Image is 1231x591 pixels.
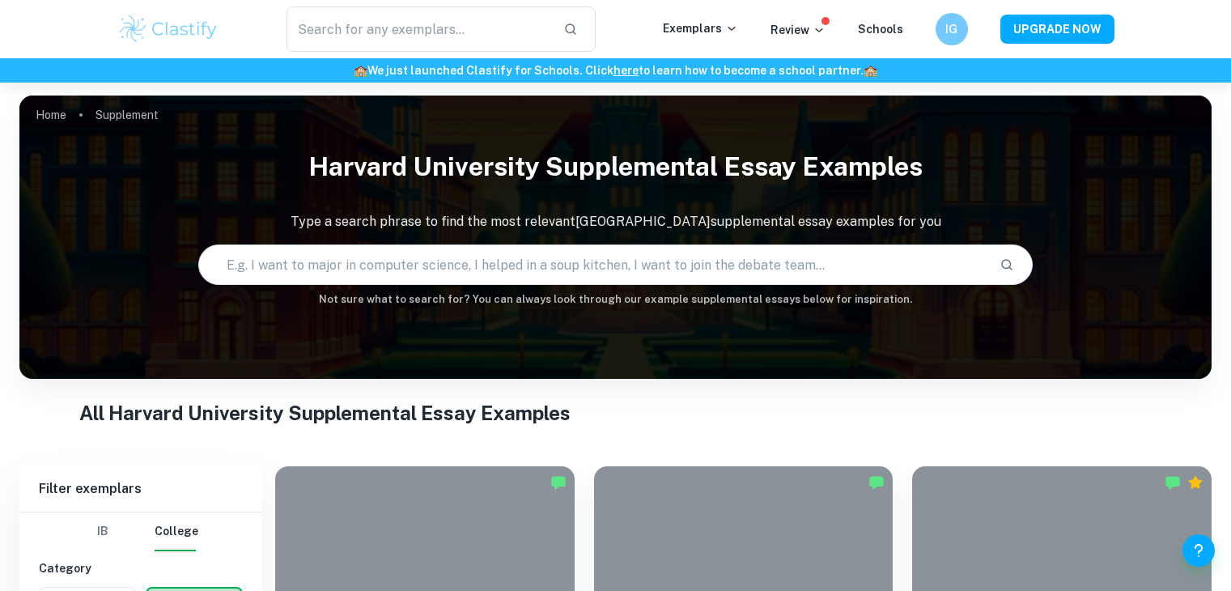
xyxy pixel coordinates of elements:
[936,13,968,45] button: IG
[770,21,826,39] p: Review
[663,19,738,37] p: Exemplars
[83,512,198,551] div: Filter type choice
[19,141,1212,193] h1: Harvard University Supplemental Essay Examples
[19,212,1212,232] p: Type a search phrase to find the most relevant [GEOGRAPHIC_DATA] supplemental essay examples for you
[354,64,367,77] span: 🏫
[993,251,1021,278] button: Search
[117,13,220,45] img: Clastify logo
[79,398,1152,427] h1: All Harvard University Supplemental Essay Examples
[942,20,961,38] h6: IG
[36,104,66,126] a: Home
[1000,15,1114,44] button: UPGRADE NOW
[1182,534,1215,567] button: Help and Feedback
[19,466,262,512] h6: Filter exemplars
[1187,474,1203,491] div: Premium
[287,6,551,52] input: Search for any exemplars...
[868,474,885,491] img: Marked
[858,23,903,36] a: Schools
[613,64,639,77] a: here
[1165,474,1181,491] img: Marked
[3,62,1228,79] h6: We just launched Clastify for Schools. Click to learn how to become a school partner.
[39,559,243,577] h6: Category
[199,242,987,287] input: E.g. I want to major in computer science, I helped in a soup kitchen, I want to join the debate t...
[83,512,122,551] button: IB
[550,474,567,491] img: Marked
[19,291,1212,308] h6: Not sure what to search for? You can always look through our example supplemental essays below fo...
[96,106,159,124] p: Supplement
[155,512,198,551] button: College
[864,64,877,77] span: 🏫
